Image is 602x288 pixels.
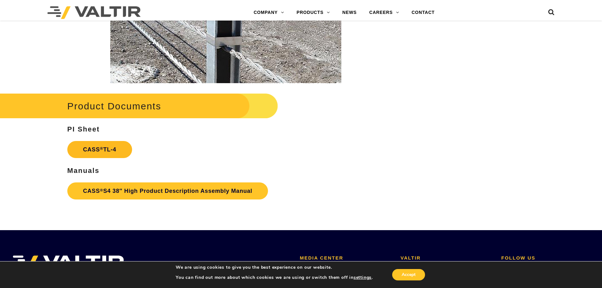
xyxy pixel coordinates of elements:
img: VALTIR [9,255,124,271]
h2: FOLLOW US [501,255,593,261]
a: CAREERS [363,6,405,19]
button: Accept [392,269,425,280]
h2: MEDIA CENTER [300,255,391,261]
a: NEWS [336,6,363,19]
sup: ® [100,146,103,151]
h2: VALTIR [401,255,492,261]
img: Valtir [47,6,141,19]
strong: PI Sheet [67,125,100,133]
a: COMPANY [247,6,290,19]
p: You can find out more about which cookies we are using or switch them off in . [176,275,373,280]
p: We are using cookies to give you the best experience on our website. [176,265,373,270]
a: PRODUCTS [290,6,336,19]
sup: ® [100,188,103,193]
strong: Manuals [67,167,100,175]
a: CASS®S4 38″ High Product Description Assembly Manual [67,182,268,199]
button: settings [354,275,372,280]
a: CONTACT [405,6,441,19]
a: CASS®TL-4 [67,141,132,158]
